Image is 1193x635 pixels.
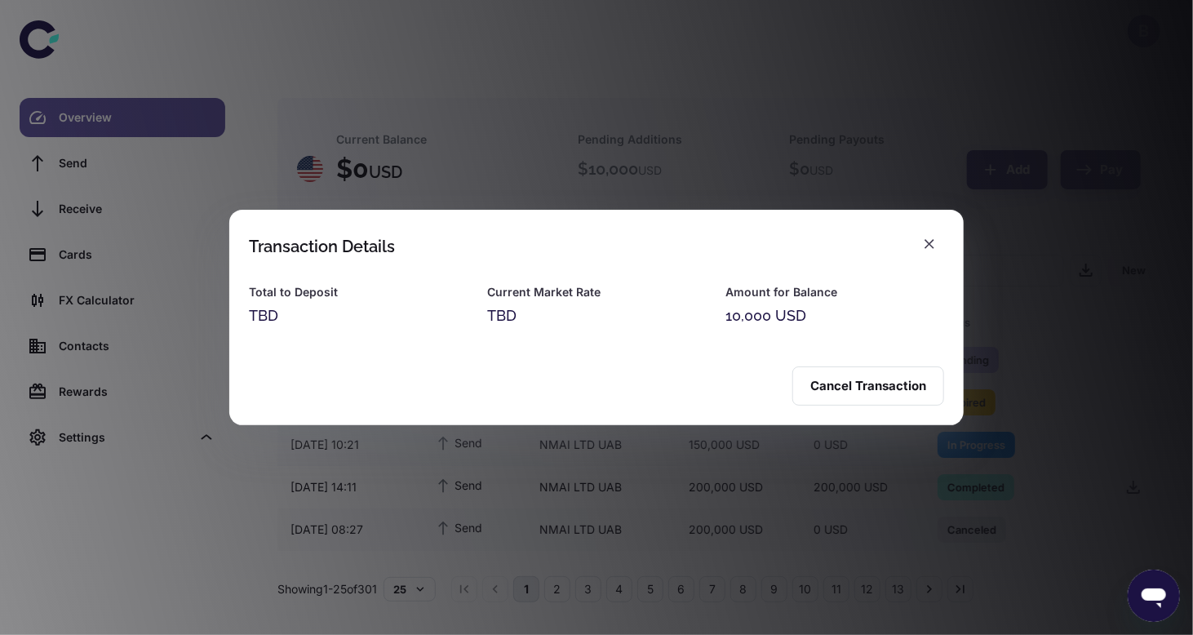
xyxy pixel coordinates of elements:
[487,283,706,301] h6: Current Market Rate
[249,304,468,327] div: TBD
[249,283,468,301] h6: Total to Deposit
[725,304,944,327] div: 10,000 USD
[725,283,944,301] h6: Amount for Balance
[249,237,395,256] div: Transaction Details
[792,366,944,406] button: Cancel Transaction
[1128,570,1180,622] iframe: Button to launch messaging window
[487,304,706,327] div: TBD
